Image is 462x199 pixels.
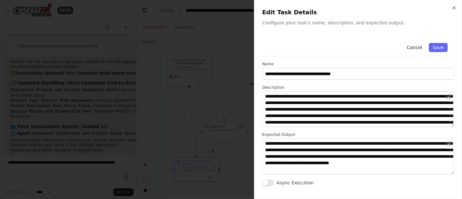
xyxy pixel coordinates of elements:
[262,20,454,26] p: Configure your task's name, description, and expected output.
[445,93,453,100] button: Open in editor
[262,85,454,90] label: Description
[262,8,454,17] h2: Edit Task Details
[429,43,448,52] button: Save
[262,61,454,67] label: Name
[262,132,454,137] label: Expected Output
[403,43,426,52] button: Cancel
[445,140,453,148] button: Open in editor
[276,179,314,186] label: Async Execution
